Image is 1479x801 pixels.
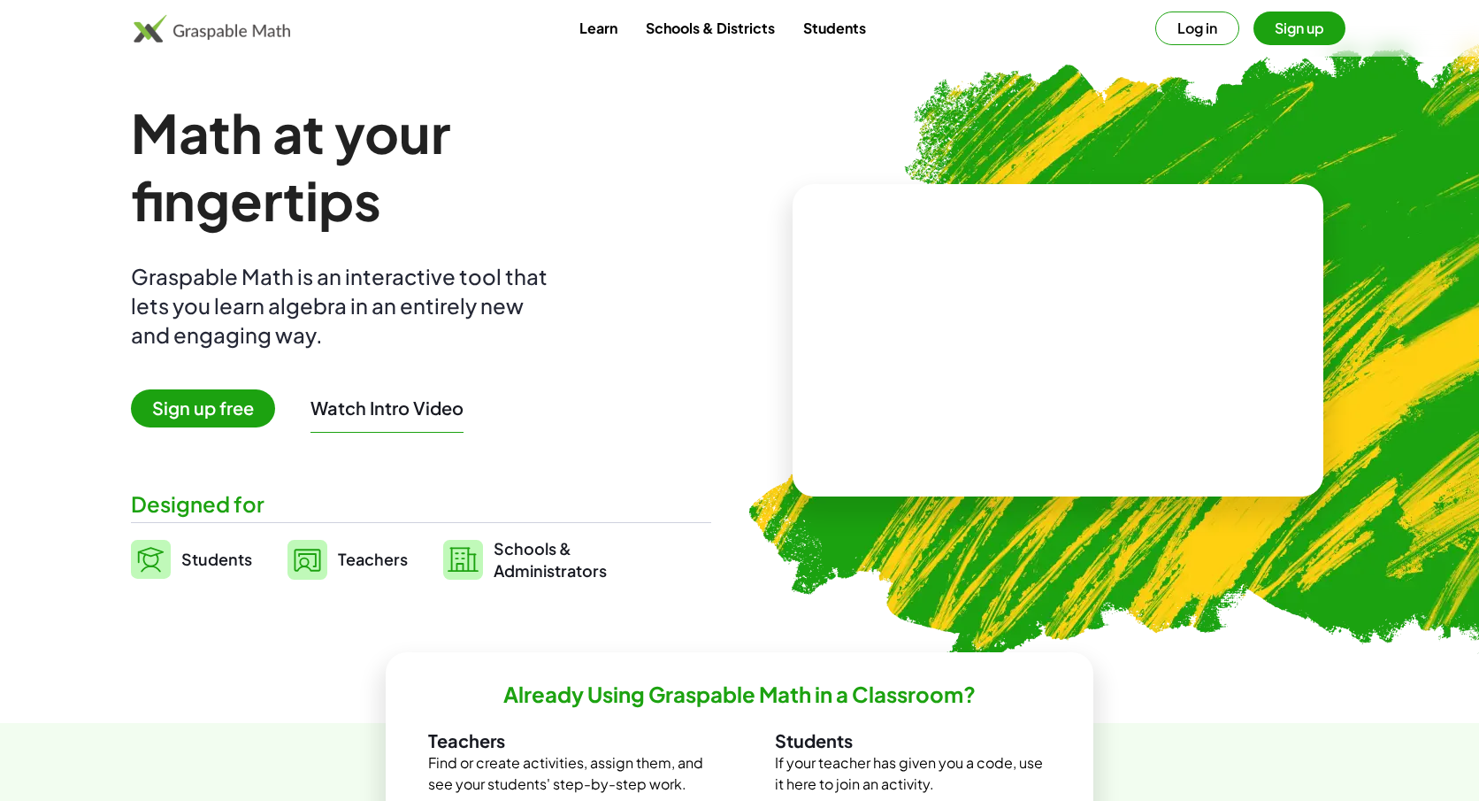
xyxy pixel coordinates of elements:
a: Teachers [287,537,408,581]
a: Schools &Administrators [443,537,607,581]
span: Students [181,549,252,569]
video: What is this? This is dynamic math notation. Dynamic math notation plays a central role in how Gr... [925,274,1191,407]
img: svg%3e [131,540,171,579]
button: Watch Intro Video [310,397,464,420]
div: Designed for [131,489,711,519]
a: Schools & Districts [632,12,789,44]
h3: Teachers [428,729,704,752]
div: Graspable Math is an interactive tool that lets you learn algebra in an entirely new and engaging... [131,262,556,350]
h2: Already Using Graspable Math in a Classroom? [503,681,976,708]
a: Students [131,537,252,581]
a: Students [789,12,880,44]
span: Schools & Administrators [494,537,607,581]
p: Find or create activities, assign them, and see your students' step-by-step work. [428,752,704,795]
h3: Students [775,729,1051,752]
span: Sign up free [131,389,275,427]
img: svg%3e [287,540,327,580]
h1: Math at your fingertips [131,99,694,234]
button: Log in [1155,12,1239,45]
span: Teachers [338,549,408,569]
img: svg%3e [443,540,483,580]
a: Learn [565,12,632,44]
p: If your teacher has given you a code, use it here to join an activity. [775,752,1051,795]
button: Sign up [1253,12,1345,45]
